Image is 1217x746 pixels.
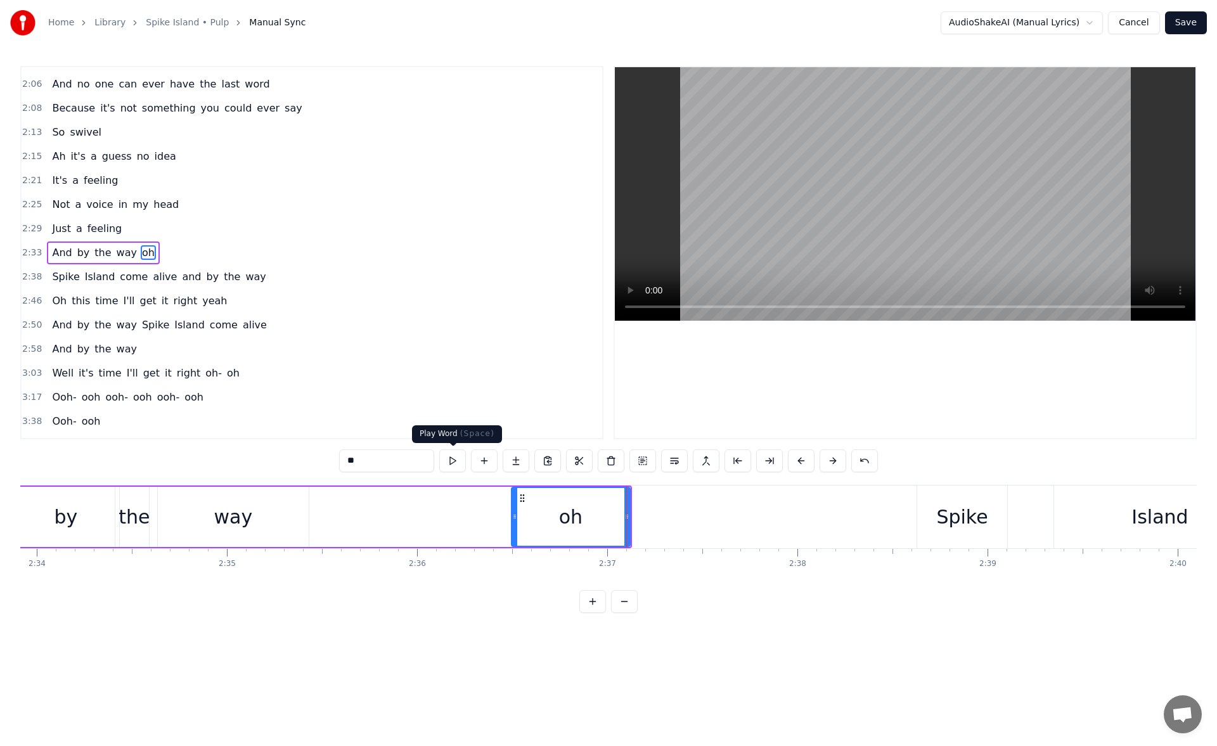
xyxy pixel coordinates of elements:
[22,78,42,91] span: 2:06
[223,101,253,115] span: could
[132,390,153,404] span: ooh
[68,125,103,139] span: swivel
[84,269,117,284] span: Island
[243,77,271,91] span: word
[226,366,241,380] span: oh
[22,271,42,283] span: 2:38
[222,269,241,284] span: the
[22,391,42,404] span: 3:17
[94,16,126,29] a: Library
[54,503,77,531] div: by
[176,366,202,380] span: right
[22,247,42,259] span: 2:33
[183,390,205,404] span: ooh
[70,293,91,308] span: this
[141,101,197,115] span: something
[160,293,170,308] span: it
[51,293,68,308] span: Oh
[115,342,138,356] span: way
[241,318,268,332] span: alive
[77,366,94,380] span: it's
[22,319,42,331] span: 2:50
[117,197,129,212] span: in
[51,77,73,91] span: And
[204,366,223,380] span: oh-
[99,101,116,115] span: it's
[156,390,181,404] span: ooh-
[51,245,73,260] span: And
[48,16,74,29] a: Home
[51,101,96,115] span: Because
[101,149,133,164] span: guess
[1165,11,1207,34] button: Save
[115,245,138,260] span: way
[22,126,42,139] span: 2:13
[51,173,68,188] span: It's
[22,102,42,115] span: 2:08
[51,414,77,428] span: Ooh-
[22,222,42,235] span: 2:29
[173,318,206,332] span: Island
[255,101,281,115] span: ever
[198,77,217,91] span: the
[219,559,236,569] div: 2:35
[48,16,306,29] nav: breadcrumb
[214,503,253,531] div: way
[1108,11,1159,34] button: Cancel
[75,221,84,236] span: a
[460,429,494,438] span: ( Space )
[141,318,171,332] span: Spike
[51,390,77,404] span: Ooh-
[119,503,150,531] div: the
[151,269,178,284] span: alive
[93,342,112,356] span: the
[1164,695,1202,733] a: Open chat
[409,559,426,569] div: 2:36
[76,342,91,356] span: by
[22,367,42,380] span: 3:03
[51,221,72,236] span: Just
[201,293,228,308] span: yeah
[76,318,91,332] span: by
[51,149,67,164] span: Ah
[220,77,241,91] span: last
[979,559,996,569] div: 2:39
[142,366,161,380] span: get
[51,269,80,284] span: Spike
[51,125,66,139] span: So
[22,198,42,211] span: 2:25
[76,77,91,91] span: no
[70,149,87,164] span: it's
[89,149,98,164] span: a
[244,269,267,284] span: way
[51,342,73,356] span: And
[22,150,42,163] span: 2:15
[71,173,80,188] span: a
[936,503,988,531] div: Spike
[1131,503,1188,531] div: Island
[22,343,42,356] span: 2:58
[559,503,583,531] div: oh
[74,197,82,212] span: a
[104,390,129,404] span: ooh-
[85,197,114,212] span: voice
[86,221,124,236] span: feeling
[29,559,46,569] div: 2:34
[115,318,138,332] span: way
[22,295,42,307] span: 2:46
[93,245,112,260] span: the
[82,173,120,188] span: feeling
[412,425,502,443] div: Play Word
[1169,559,1187,569] div: 2:40
[119,269,149,284] span: come
[126,366,139,380] span: I'll
[141,77,166,91] span: ever
[789,559,806,569] div: 2:38
[94,293,119,308] span: time
[51,197,71,212] span: Not
[98,366,123,380] span: time
[22,415,42,428] span: 3:38
[209,318,239,332] span: come
[169,77,196,91] span: have
[200,101,221,115] span: you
